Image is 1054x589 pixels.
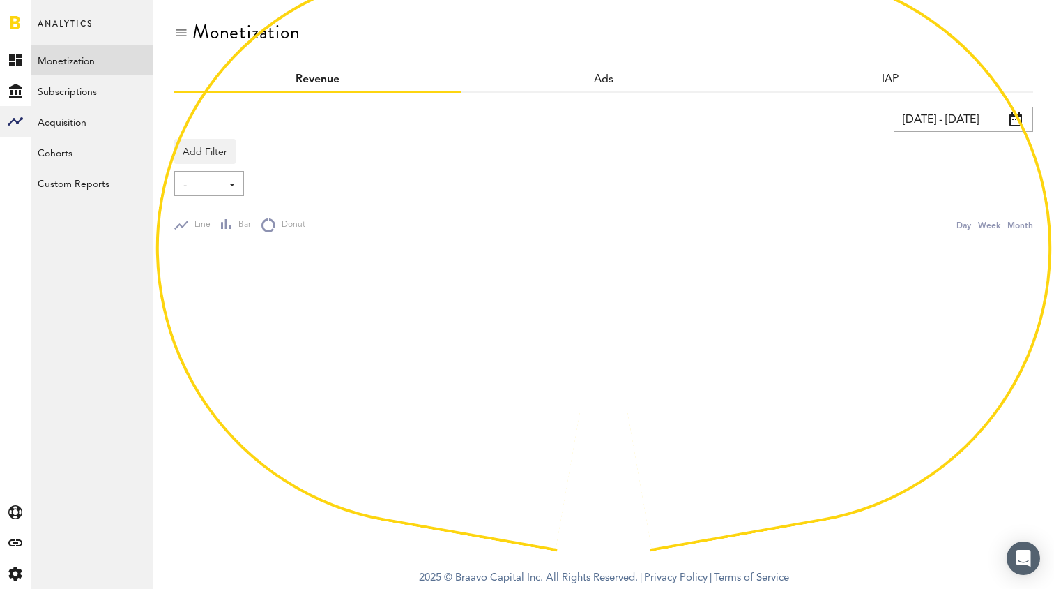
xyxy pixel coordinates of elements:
[419,568,638,589] span: 2025 © Braavo Capital Inc. All Rights Reserved.
[232,219,251,231] span: Bar
[714,573,789,583] a: Terms of Service
[1007,542,1040,575] div: Open Intercom Messenger
[188,219,211,231] span: Line
[1007,218,1033,232] div: Month
[31,75,153,106] a: Subscriptions
[38,15,93,45] span: Analytics
[882,74,899,85] a: IAP
[31,137,153,167] a: Cohorts
[174,139,236,164] button: Add Filter
[644,573,708,583] a: Privacy Policy
[594,74,613,85] span: Ads
[31,106,153,137] a: Acquisition
[31,45,153,75] a: Monetization
[296,74,339,85] a: Revenue
[31,167,153,198] a: Custom Reports
[183,174,221,197] span: -
[978,218,1000,232] div: Week
[275,219,305,231] span: Donut
[956,218,971,232] div: Day
[192,21,300,43] div: Monetization
[29,10,79,22] span: Support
